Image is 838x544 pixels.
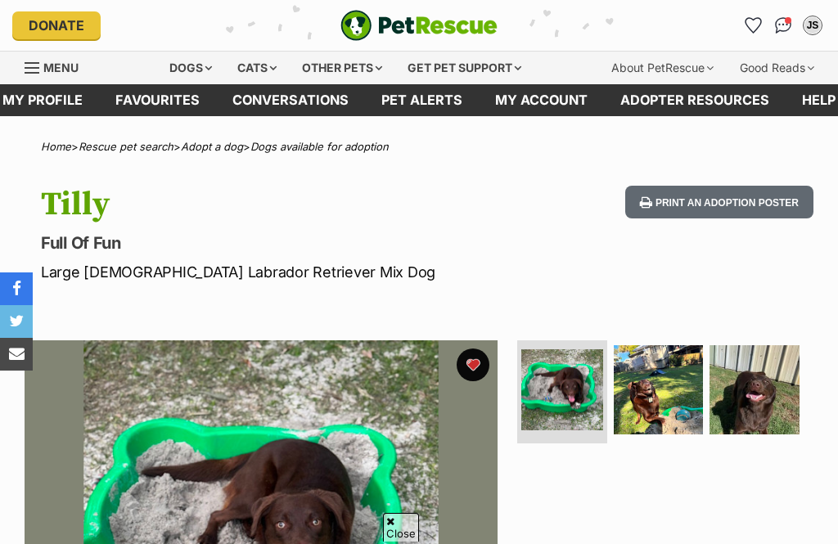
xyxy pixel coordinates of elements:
[604,84,786,116] a: Adopter resources
[41,140,71,153] a: Home
[614,345,704,435] img: Photo of Tilly
[457,348,489,381] button: favourite
[710,345,800,435] img: Photo of Tilly
[43,61,79,74] span: Menu
[625,186,813,219] button: Print an adoption poster
[770,12,796,38] a: Conversations
[600,52,725,84] div: About PetRescue
[340,10,498,41] a: PetRescue
[340,10,498,41] img: logo-e224e6f780fb5917bec1dbf3a21bbac754714ae5b6737aabdf751b685950b380.svg
[741,12,767,38] a: Favourites
[804,17,821,34] div: JS
[226,52,288,84] div: Cats
[41,261,514,283] p: Large [DEMOGRAPHIC_DATA] Labrador Retriever Mix Dog
[728,52,826,84] div: Good Reads
[479,84,604,116] a: My account
[396,52,533,84] div: Get pet support
[250,140,389,153] a: Dogs available for adoption
[12,11,101,39] a: Donate
[365,84,479,116] a: Pet alerts
[41,186,514,223] h1: Tilly
[800,12,826,38] button: My account
[25,52,90,81] a: Menu
[291,52,394,84] div: Other pets
[79,140,173,153] a: Rescue pet search
[741,12,826,38] ul: Account quick links
[775,17,792,34] img: chat-41dd97257d64d25036548639549fe6c8038ab92f7586957e7f3b1b290dea8141.svg
[41,232,514,254] p: Full Of Fun
[521,349,603,431] img: Photo of Tilly
[383,513,419,542] span: Close
[181,140,243,153] a: Adopt a dog
[158,52,223,84] div: Dogs
[99,84,216,116] a: Favourites
[216,84,365,116] a: conversations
